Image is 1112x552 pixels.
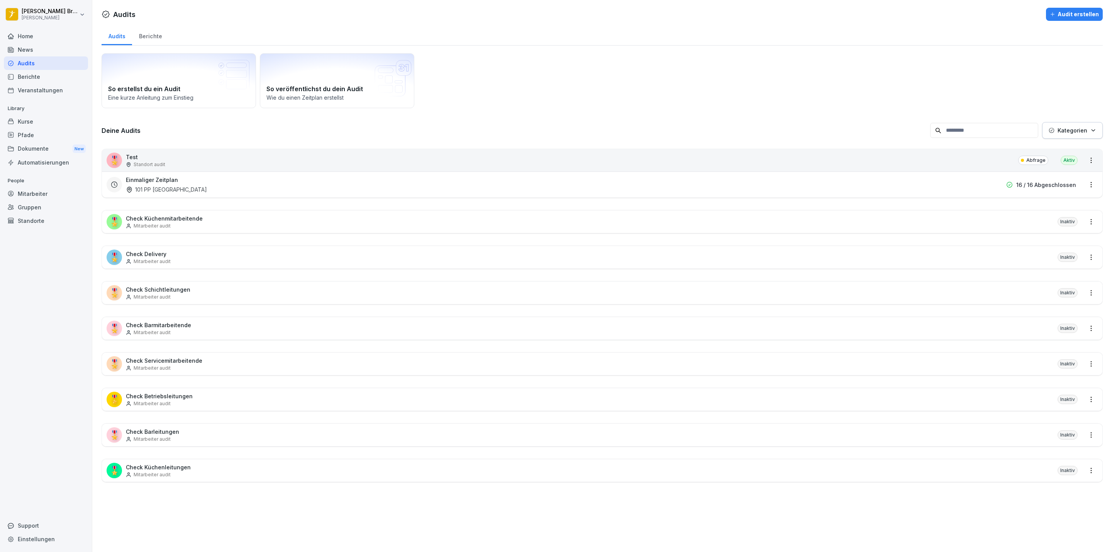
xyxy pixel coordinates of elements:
[4,156,88,169] a: Automatisierungen
[134,161,165,168] p: Standort audit
[266,93,408,102] p: Wie du einen Zeitplan erstellst
[4,83,88,97] a: Veranstaltungen
[107,356,122,372] div: 🎖️
[4,142,88,156] a: DokumenteNew
[1058,466,1078,475] div: Inaktiv
[22,8,78,15] p: [PERSON_NAME] Bremke
[126,250,171,258] p: Check Delivery
[107,214,122,229] div: 🎖️
[126,428,179,436] p: Check Barleitungen
[134,471,171,478] p: Mitarbeiter audit
[4,532,88,546] a: Einstellungen
[1050,10,1099,19] div: Audit erstellen
[126,357,202,365] p: Check Servicemitarbeitende
[4,214,88,228] a: Standorte
[126,185,207,194] div: 101 PP [GEOGRAPHIC_DATA]
[126,285,190,294] p: Check Schichtleitungen
[1026,157,1046,164] p: Abfrage
[22,15,78,20] p: [PERSON_NAME]
[108,84,249,93] h2: So erstellst du ein Audit
[4,102,88,115] p: Library
[1058,430,1078,440] div: Inaktiv
[107,285,122,301] div: 🎖️
[134,294,171,301] p: Mitarbeiter audit
[126,463,191,471] p: Check Küchenleitungen
[1058,395,1078,404] div: Inaktiv
[1058,126,1087,134] p: Kategorien
[260,53,414,108] a: So veröffentlichst du dein AuditWie du einen Zeitplan erstellst
[1058,253,1078,262] div: Inaktiv
[1042,122,1103,139] button: Kategorien
[107,153,122,168] div: 🎖️
[134,258,171,265] p: Mitarbeiter audit
[107,427,122,443] div: 🎖️
[4,175,88,187] p: People
[4,187,88,200] a: Mitarbeiter
[134,400,171,407] p: Mitarbeiter audit
[107,250,122,265] div: 🎖️
[1058,217,1078,226] div: Inaktiv
[4,519,88,532] div: Support
[1058,359,1078,369] div: Inaktiv
[126,176,178,184] h3: Einmaliger Zeitplan
[4,115,88,128] a: Kurse
[102,126,926,135] h3: Deine Audits
[126,321,191,329] p: Check Barmitarbeitende
[107,321,122,336] div: 🎖️
[1058,288,1078,297] div: Inaktiv
[107,392,122,407] div: 🎖️
[4,43,88,56] a: News
[134,365,171,372] p: Mitarbeiter audit
[1016,181,1076,189] p: 16 / 16 Abgeschlossen
[266,84,408,93] h2: So veröffentlichst du dein Audit
[4,29,88,43] a: Home
[73,144,86,153] div: New
[108,93,249,102] p: Eine kurze Anleitung zum Einstieg
[4,56,88,70] a: Audits
[4,200,88,214] a: Gruppen
[1046,8,1103,21] button: Audit erstellen
[132,25,169,45] a: Berichte
[126,214,203,222] p: Check Küchenmitarbeitende
[4,128,88,142] a: Pfade
[126,392,193,400] p: Check Betriebsleitungen
[107,463,122,478] div: 🎖️
[1061,156,1078,165] div: Aktiv
[4,70,88,83] a: Berichte
[134,329,171,336] p: Mitarbeiter audit
[134,222,171,229] p: Mitarbeiter audit
[1058,324,1078,333] div: Inaktiv
[126,153,165,161] p: Test
[134,436,171,443] p: Mitarbeiter audit
[4,142,88,156] div: Dokumente
[102,25,132,45] a: Audits
[102,53,256,108] a: So erstellst du ein AuditEine kurze Anleitung zum Einstieg
[113,9,136,20] h1: Audits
